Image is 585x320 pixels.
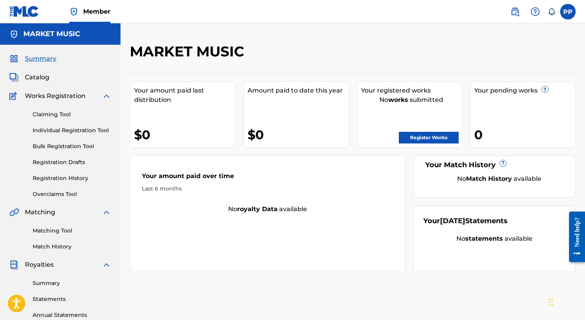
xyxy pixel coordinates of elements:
[102,91,111,101] img: expand
[361,86,462,95] div: Your registered works
[102,208,111,217] img: expand
[33,174,111,182] a: Registration History
[33,227,111,235] a: Matching Tool
[9,6,39,17] img: MLC Logo
[542,86,548,93] span: ?
[423,216,508,226] div: Your Statements
[563,206,585,268] iframe: Resource Center
[33,142,111,150] a: Bulk Registration Tool
[433,174,566,184] div: No available
[9,54,56,63] a: SummarySummary
[465,235,503,242] strong: statements
[25,91,86,101] span: Works Registration
[142,171,393,185] div: Your amount paid over time
[237,205,278,213] strong: royalty data
[361,95,462,105] div: No submitted
[9,260,19,269] img: Royalties
[507,4,523,19] a: Public Search
[423,234,566,243] div: No available
[388,96,408,103] strong: works
[33,158,111,166] a: Registration Drafts
[25,73,49,82] span: Catalog
[33,311,111,319] a: Annual Statements
[33,126,111,135] a: Individual Registration Tool
[33,295,111,303] a: Statements
[9,54,19,63] img: Summary
[546,283,585,320] iframe: Chat Widget
[25,260,54,269] span: Royalties
[33,279,111,287] a: Summary
[248,86,349,95] div: Amount paid to date this year
[69,7,79,16] img: Top Rightsholder
[466,175,512,182] strong: Match History
[500,160,506,166] span: ?
[474,86,575,95] div: Your pending works
[23,30,80,38] h5: MARKET MUSIC
[9,91,19,101] img: Works Registration
[130,43,248,60] h2: MARKET MUSIC
[142,185,393,193] div: Last 6 months
[399,132,459,143] a: Register Works
[248,126,349,143] div: $0
[9,208,19,217] img: Matching
[25,54,56,63] span: Summary
[83,7,110,16] span: Member
[560,4,576,19] div: User Menu
[102,260,111,269] img: expand
[33,110,111,119] a: Claiming Tool
[33,190,111,198] a: Overclaims Tool
[423,160,566,170] div: Your Match History
[548,8,555,16] div: Notifications
[25,208,55,217] span: Matching
[474,126,575,143] div: 0
[9,73,19,82] img: Catalog
[9,73,49,82] a: CatalogCatalog
[134,126,235,143] div: $0
[33,243,111,251] a: Match History
[531,7,540,16] img: help
[527,4,543,19] div: Help
[510,7,520,16] img: search
[548,290,553,314] div: Drag
[440,217,465,225] span: [DATE]
[9,30,19,39] img: Accounts
[134,86,235,105] div: Your amount paid last distribution
[130,205,405,214] div: No available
